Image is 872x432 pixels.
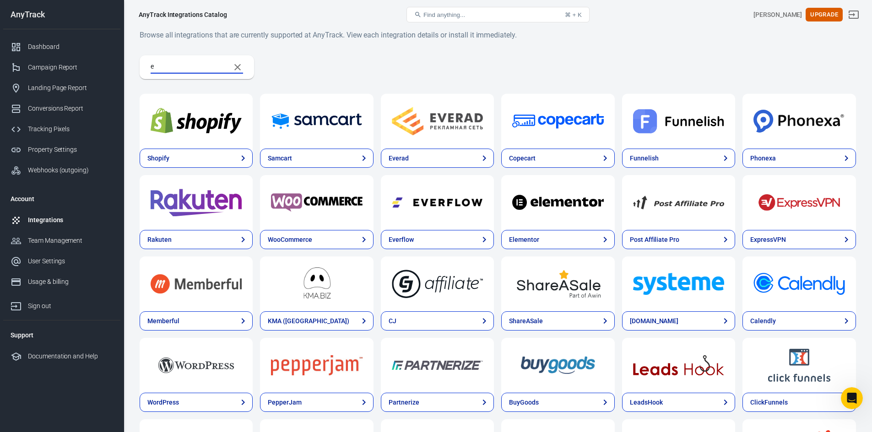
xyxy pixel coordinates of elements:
button: Clear Search [227,56,249,78]
iframe: Intercom live chat [841,387,863,409]
a: ClickFunnels [742,338,856,393]
div: [DOMAIN_NAME] [630,316,678,326]
img: Systeme.io [633,267,724,300]
div: WordPress [147,398,179,407]
a: Dashboard [3,37,120,57]
a: Shopify [140,94,253,149]
div: Everad [389,154,409,163]
img: Everflow [392,186,483,219]
img: LeadsHook [633,349,724,382]
img: Calendly [753,267,845,300]
a: Systeme.io [622,256,735,311]
a: Copecart [501,149,614,168]
a: Post Affiliate Pro [622,230,735,249]
input: Search... [151,61,223,73]
a: Shopify [140,149,253,168]
div: Elementor [509,235,539,245]
div: Webhooks (outgoing) [28,165,113,175]
div: Shopify [147,154,169,163]
img: Funnelish [633,105,724,138]
a: Everad [381,94,494,149]
div: ShareASale [509,316,543,326]
a: Samcart [260,94,373,149]
div: AnyTrack Integrations Catalog [139,10,227,19]
div: Copecart [509,154,536,163]
a: Rakuten [140,175,253,230]
a: User Settings [3,251,120,272]
img: WordPress [151,349,242,382]
button: Find anything...⌘ + K [406,7,590,22]
a: Partnerize [381,338,494,393]
img: Partnerize [392,349,483,382]
div: Campaign Report [28,63,113,72]
div: AnyTrack [3,11,120,19]
img: WooCommerce [271,186,362,219]
img: Everad [392,105,483,138]
img: Memberful [151,267,242,300]
a: KMA ([GEOGRAPHIC_DATA]) [260,311,373,331]
div: Funnelish [630,154,659,163]
div: Partnerize [389,398,419,407]
img: Copecart [512,105,603,138]
a: ExpressVPN [742,230,856,249]
img: BuyGoods [512,349,603,382]
img: CJ [392,267,483,300]
img: Elementor [512,186,603,219]
a: Funnelish [622,94,735,149]
img: Samcart [271,105,362,138]
div: Phonexa [750,154,776,163]
img: Phonexa [753,105,845,138]
a: Conversions Report [3,98,120,119]
a: WooCommerce [260,230,373,249]
a: LeadsHook [622,338,735,393]
li: Account [3,188,120,210]
a: Memberful [140,311,253,331]
a: BuyGoods [501,393,614,412]
h6: Browse all integrations that are currently supported at AnyTrack. View each integration details o... [140,29,856,41]
a: Everflow [381,230,494,249]
div: ⌘ + K [565,11,582,18]
a: PepperJam [260,338,373,393]
a: Everad [381,149,494,168]
div: ClickFunnels [750,398,787,407]
a: PepperJam [260,393,373,412]
a: Integrations [3,210,120,230]
a: Tracking Pixels [3,119,120,139]
a: [DOMAIN_NAME] [622,311,735,331]
a: Landing Page Report [3,78,120,98]
a: WooCommerce [260,175,373,230]
a: Phonexa [742,94,856,149]
div: ExpressVPN [750,235,786,245]
a: CJ [381,311,494,331]
a: Memberful [140,256,253,311]
div: Memberful [147,316,179,326]
a: Partnerize [381,393,494,412]
div: Tracking Pixels [28,124,113,134]
div: CJ [389,316,396,326]
div: Account id: CYwYduHA [753,10,802,20]
div: Property Settings [28,145,113,155]
a: Everflow [381,175,494,230]
a: Webhooks (outgoing) [3,160,120,181]
a: ClickFunnels [742,393,856,412]
img: ExpressVPN [753,186,845,219]
div: User Settings [28,256,113,266]
div: Everflow [389,235,414,245]
a: LeadsHook [622,393,735,412]
div: PepperJam [268,398,302,407]
div: Post Affiliate Pro [630,235,679,245]
img: ShareASale [512,267,603,300]
a: Copecart [501,94,614,149]
div: Landing Page Report [28,83,113,93]
div: Sign out [28,301,113,311]
a: WordPress [140,393,253,412]
a: Property Settings [3,139,120,160]
a: Team Management [3,230,120,251]
div: KMA ([GEOGRAPHIC_DATA]) [268,316,349,326]
a: Elementor [501,230,614,249]
img: KMA (KissMyAds) [271,267,362,300]
a: Campaign Report [3,57,120,78]
img: Shopify [151,105,242,138]
div: Calendly [750,316,776,326]
li: Support [3,324,120,346]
